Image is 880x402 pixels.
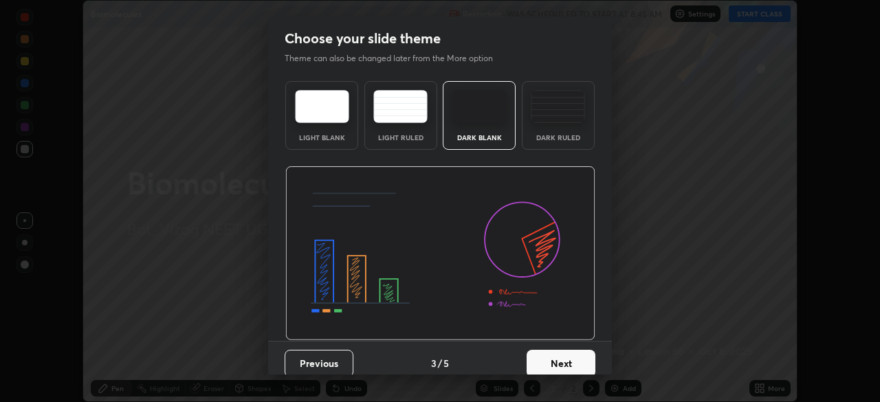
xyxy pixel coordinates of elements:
p: Theme can also be changed later from the More option [285,52,507,65]
img: darkRuledTheme.de295e13.svg [531,90,585,123]
img: darkTheme.f0cc69e5.svg [452,90,507,123]
h4: / [438,356,442,370]
div: Light Ruled [373,134,428,141]
div: Dark Blank [452,134,507,141]
button: Previous [285,350,353,377]
img: lightRuledTheme.5fabf969.svg [373,90,428,123]
img: lightTheme.e5ed3b09.svg [295,90,349,123]
h2: Choose your slide theme [285,30,441,47]
img: darkThemeBanner.d06ce4a2.svg [285,166,595,341]
div: Light Blank [294,134,349,141]
h4: 5 [443,356,449,370]
h4: 3 [431,356,437,370]
button: Next [527,350,595,377]
div: Dark Ruled [531,134,586,141]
